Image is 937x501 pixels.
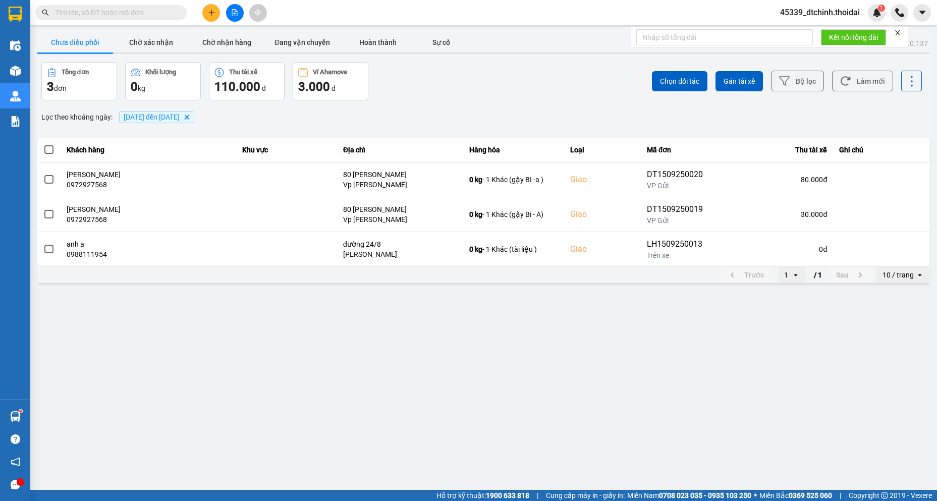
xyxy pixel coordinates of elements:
[131,79,195,95] div: kg
[723,209,828,219] div: 30.000 đ
[113,32,189,52] button: Chờ xác nhận
[343,204,457,214] div: 80 [PERSON_NAME]
[895,8,904,17] img: phone-icon
[209,62,285,100] button: Thu tài xế110.000 đ
[42,9,49,16] span: search
[469,209,558,219] div: - 1 Khác (gậy Bi - A)
[10,411,21,422] img: warehouse-icon
[715,71,763,91] button: Gán tài xế
[570,174,635,186] div: Giao
[436,490,529,501] span: Hỗ trợ kỹ thuật:
[821,29,886,45] button: Kết nối tổng đài
[10,66,21,76] img: warehouse-icon
[537,490,538,501] span: |
[829,32,878,43] span: Kết nối tổng đài
[463,138,564,162] th: Hàng hóa
[647,181,710,191] div: VP Gửi
[723,175,828,185] div: 80.000 đ
[343,180,457,190] div: Vp [PERSON_NAME]
[754,493,757,497] span: ⚪️
[627,490,751,501] span: Miền Nam
[236,138,337,162] th: Khu vực
[647,203,710,215] div: DT1509250019
[10,116,21,127] img: solution-icon
[124,113,180,121] span: 01/09/2025 đến 15/09/2025
[67,239,231,249] div: anh a
[918,8,927,17] span: caret-down
[56,7,175,18] input: Tìm tên, số ĐT hoặc mã đơn
[833,138,930,162] th: Ghi chú
[570,243,635,255] div: Giao
[337,138,463,162] th: Địa chỉ
[724,76,755,86] span: Gán tài xế
[67,249,231,259] div: 0988111954
[894,29,901,36] span: close
[840,490,841,501] span: |
[814,269,822,281] span: / 1
[416,32,466,52] button: Sự cố
[145,69,176,76] div: Khối lượng
[231,9,238,16] span: file-add
[469,210,482,218] span: 0 kg
[184,114,190,120] svg: Delete
[67,214,231,225] div: 0972927568
[883,270,914,280] div: 10 / trang
[340,32,416,52] button: Hoàn thành
[486,491,529,499] strong: 1900 633 818
[41,112,113,123] span: Lọc theo khoảng ngày :
[47,80,54,94] span: 3
[293,62,368,100] button: Ví Ahamove3.000 đ
[570,208,635,220] div: Giao
[723,244,828,254] div: 0 đ
[62,69,89,76] div: Tổng đơn
[61,138,237,162] th: Khách hàng
[469,176,482,184] span: 0 kg
[636,29,813,45] input: Nhập số tổng đài
[469,244,558,254] div: - 1 Khác (tài liệu )
[546,490,625,501] span: Cung cấp máy in - giấy in:
[647,238,710,250] div: LH1509250013
[771,71,824,91] button: Bộ lọc
[11,480,20,489] span: message
[202,4,220,22] button: plus
[872,8,881,17] img: icon-new-feature
[784,270,788,280] div: 1
[189,32,264,52] button: Chờ nhận hàng
[41,62,117,100] button: Tổng đơn3đơn
[641,138,716,162] th: Mã đơn
[67,170,231,180] div: [PERSON_NAME]
[343,170,457,180] div: 80 [PERSON_NAME]
[647,169,710,181] div: DT1509250020
[881,492,888,499] span: copyright
[792,271,800,279] svg: open
[564,138,641,162] th: Loại
[125,62,201,100] button: Khối lượng0kg
[720,267,770,283] button: previous page. current page 1 / 1
[11,434,20,444] span: question-circle
[772,6,868,19] span: 45339_dtchinh.thoidai
[759,490,832,501] span: Miền Bắc
[832,71,893,91] button: Làm mới
[249,4,267,22] button: aim
[469,245,482,253] span: 0 kg
[298,79,363,95] div: đ
[723,144,828,156] div: Thu tài xế
[878,5,885,12] sup: 1
[313,69,347,76] div: Ví Ahamove
[647,215,710,226] div: VP Gửi
[226,4,244,22] button: file-add
[67,204,231,214] div: [PERSON_NAME]
[208,9,215,16] span: plus
[19,410,22,413] sup: 1
[916,271,924,279] svg: open
[343,249,457,259] div: [PERSON_NAME]
[660,76,699,86] span: Chọn đối tác
[229,69,257,76] div: Thu tài xế
[131,80,138,94] span: 0
[652,71,707,91] button: Chọn đối tác
[254,9,261,16] span: aim
[913,4,931,22] button: caret-down
[915,270,916,280] input: Selected 10 / trang.
[37,32,113,52] button: Chưa điều phối
[10,40,21,51] img: warehouse-icon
